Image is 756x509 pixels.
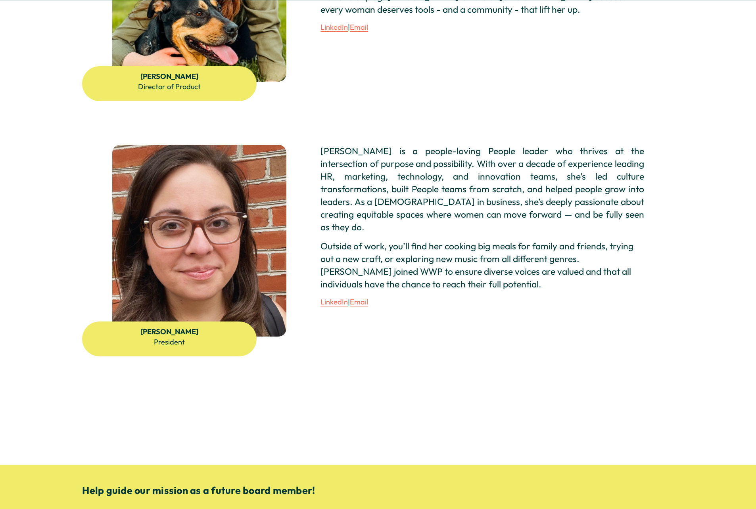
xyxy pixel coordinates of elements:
[140,327,198,336] strong: [PERSON_NAME]
[320,297,644,307] p: |
[82,484,315,497] strong: Help guide our mission as a future board member!
[350,297,368,306] a: Email
[320,22,644,33] p: |
[88,71,251,92] p: Director of Product
[320,145,644,233] p: [PERSON_NAME] is a people-loving People leader who thrives at the intersection of purpose and pos...
[320,23,348,32] a: LinkedIn
[350,23,368,32] a: Email
[140,72,198,81] strong: [PERSON_NAME]
[320,240,644,291] p: Outside of work, you’ll find her cooking big meals for family and friends, trying out a new craft...
[320,297,348,306] a: LinkedIn
[88,327,251,347] p: President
